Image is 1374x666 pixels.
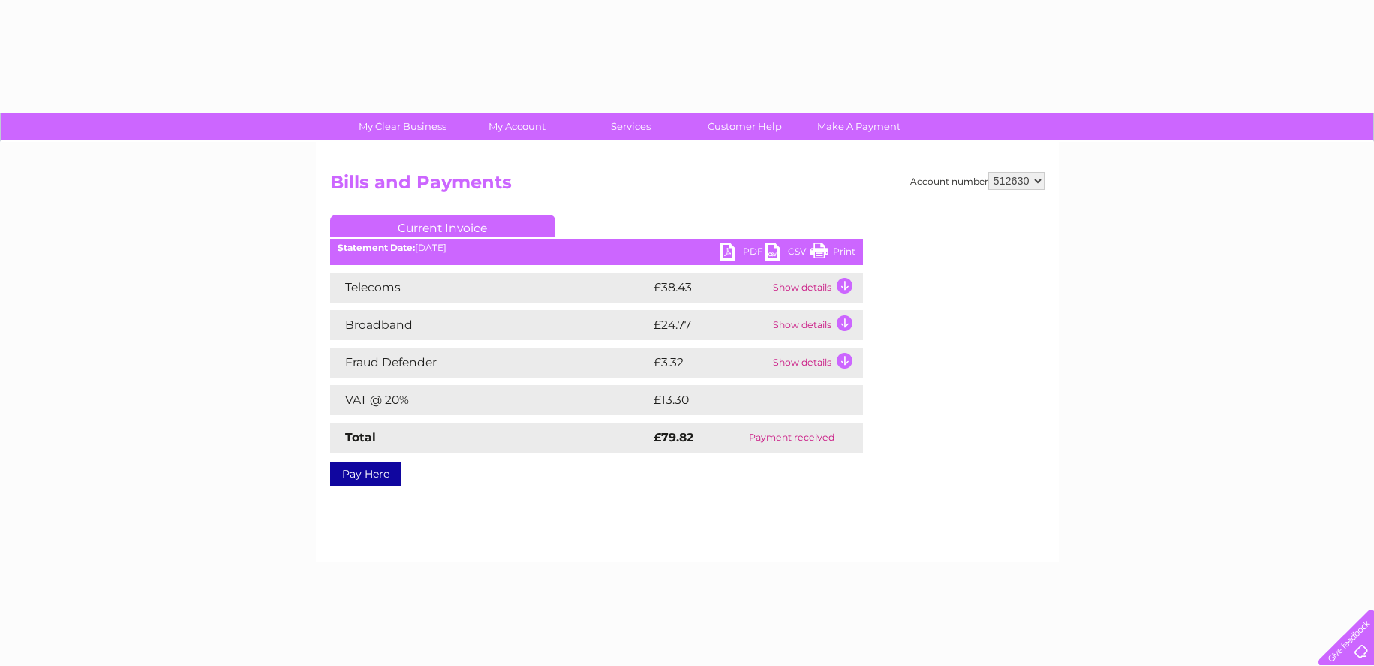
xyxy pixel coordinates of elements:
[765,243,810,264] a: CSV
[769,310,863,340] td: Show details
[810,243,855,264] a: Print
[330,172,1045,200] h2: Bills and Payments
[797,113,921,140] a: Make A Payment
[683,113,807,140] a: Customer Help
[650,273,769,303] td: £38.43
[330,348,650,378] td: Fraud Defender
[650,385,831,415] td: £13.30
[330,243,863,253] div: [DATE]
[721,423,862,453] td: Payment received
[341,113,465,140] a: My Clear Business
[720,243,765,264] a: PDF
[650,310,769,340] td: £24.77
[330,462,401,486] a: Pay Here
[569,113,693,140] a: Services
[330,310,650,340] td: Broadband
[345,430,376,445] strong: Total
[338,242,415,253] b: Statement Date:
[769,273,863,303] td: Show details
[330,385,650,415] td: VAT @ 20%
[769,348,863,378] td: Show details
[650,348,769,378] td: £3.32
[654,430,693,445] strong: £79.82
[330,215,555,237] a: Current Invoice
[455,113,579,140] a: My Account
[910,172,1045,190] div: Account number
[330,273,650,303] td: Telecoms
